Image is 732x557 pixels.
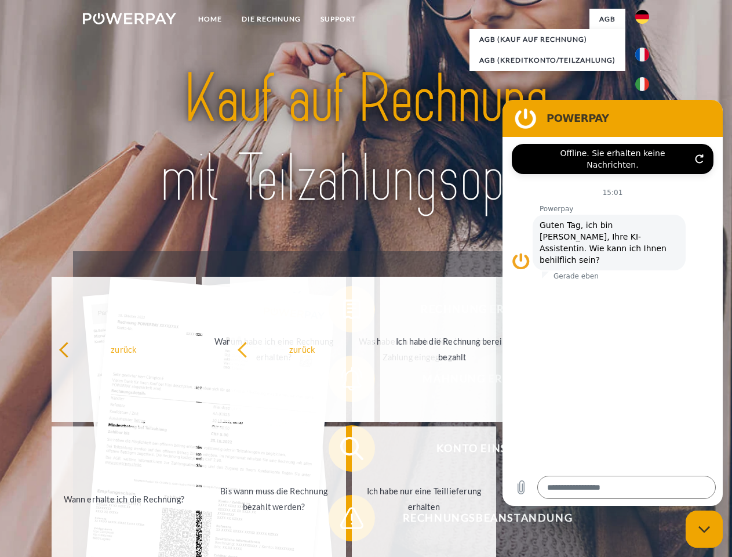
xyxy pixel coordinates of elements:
img: de [635,10,649,24]
a: DIE RECHNUNG [232,9,311,30]
div: zurück [237,341,367,357]
a: AGB (Kauf auf Rechnung) [469,29,625,50]
div: zurück [59,341,189,357]
a: agb [589,9,625,30]
iframe: Messaging-Fenster [502,100,723,506]
div: Bis wann muss die Rechnung bezahlt werden? [209,483,339,515]
img: it [635,77,649,91]
img: title-powerpay_de.svg [111,56,621,222]
div: Wann erhalte ich die Rechnung? [59,491,189,507]
div: Ich habe die Rechnung bereits bezahlt [387,334,518,365]
a: Home [188,9,232,30]
a: AGB (Kreditkonto/Teilzahlung) [469,50,625,71]
a: SUPPORT [311,9,366,30]
div: Ich habe nur eine Teillieferung erhalten [359,483,489,515]
img: logo-powerpay-white.svg [83,13,176,24]
img: fr [635,48,649,62]
div: Warum habe ich eine Rechnung erhalten? [209,334,339,365]
iframe: Schaltfläche zum Öffnen des Messaging-Fensters; Konversation läuft [686,511,723,548]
